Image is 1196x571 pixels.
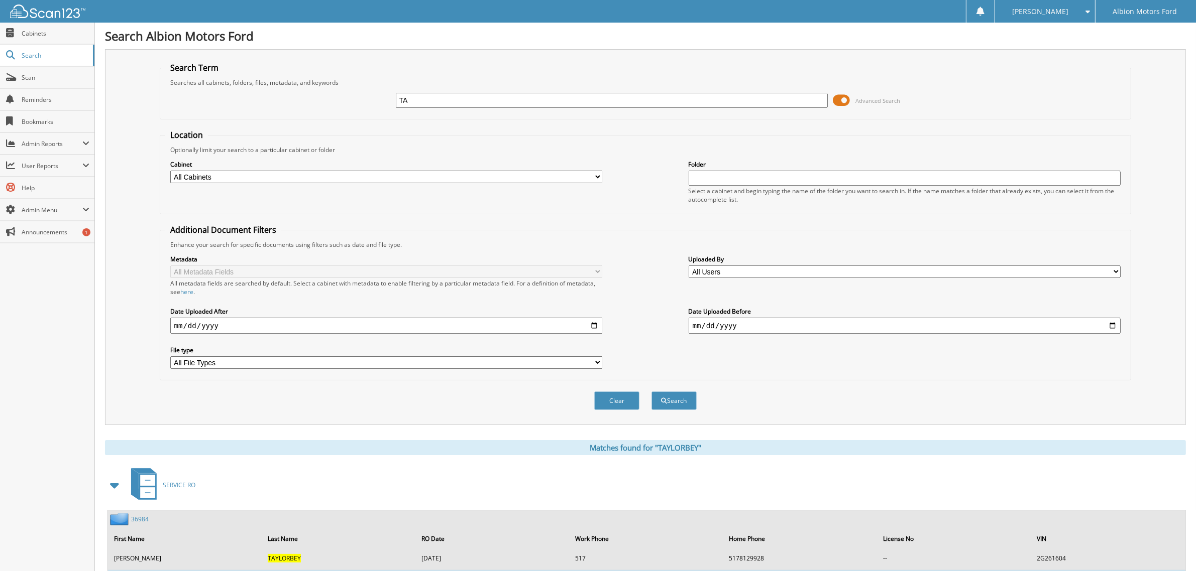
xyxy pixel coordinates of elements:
[1012,9,1068,15] span: [PERSON_NAME]
[570,550,723,566] td: 517
[110,513,131,525] img: folder2.png
[22,29,89,38] span: Cabinets
[163,481,195,489] span: SERVICE RO
[878,550,1031,566] td: --
[105,440,1186,455] div: Matches found for "TAYLORBEY"
[1032,550,1184,566] td: 2G261604
[570,528,723,549] th: Work Phone
[689,160,1121,169] label: Folder
[416,528,569,549] th: RO Date
[22,139,82,148] span: Admin Reports
[105,28,1186,44] h1: Search Albion Motors Ford
[22,73,89,82] span: Scan
[180,288,193,296] a: here
[651,391,697,410] button: Search
[22,95,89,104] span: Reminders
[170,279,603,296] div: All metadata fields are searched by default. Select a cabinet with metadata to enable filtering b...
[82,228,90,236] div: 1
[170,160,603,169] label: Cabinet
[170,307,603,316] label: Date Uploaded After
[165,146,1126,154] div: Optionally limit your search to a particular cabinet or folder
[1032,528,1184,549] th: VIN
[170,346,603,354] label: File type
[263,528,415,549] th: Last Name
[855,97,900,104] span: Advanced Search
[878,528,1031,549] th: License No
[22,117,89,126] span: Bookmarks
[170,318,603,334] input: start
[689,307,1121,316] label: Date Uploaded Before
[22,51,88,60] span: Search
[594,391,639,410] button: Clear
[22,184,89,192] span: Help
[416,550,569,566] td: [DATE]
[131,515,149,523] a: 36984
[689,255,1121,263] label: Uploaded By
[22,228,89,236] span: Announcements
[22,206,82,214] span: Admin Menu
[1113,9,1177,15] span: Albion Motors Ford
[165,224,281,235] legend: Additional Document Filters
[165,78,1126,87] div: Searches all cabinets, folders, files, metadata, and keywords
[689,187,1121,204] div: Select a cabinet and begin typing the name of the folder you want to search in. If the name match...
[10,5,85,18] img: scan123-logo-white.svg
[22,162,82,170] span: User Reports
[724,528,877,549] th: Home Phone
[165,240,1126,249] div: Enhance your search for specific documents using filters such as date and file type.
[109,528,262,549] th: First Name
[170,255,603,263] label: Metadata
[268,554,301,562] span: TAYLORBEY
[109,550,262,566] td: [PERSON_NAME]
[125,465,195,505] a: SERVICE RO
[724,550,877,566] td: 5178129928
[165,129,208,140] legend: Location
[689,318,1121,334] input: end
[165,62,224,73] legend: Search Term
